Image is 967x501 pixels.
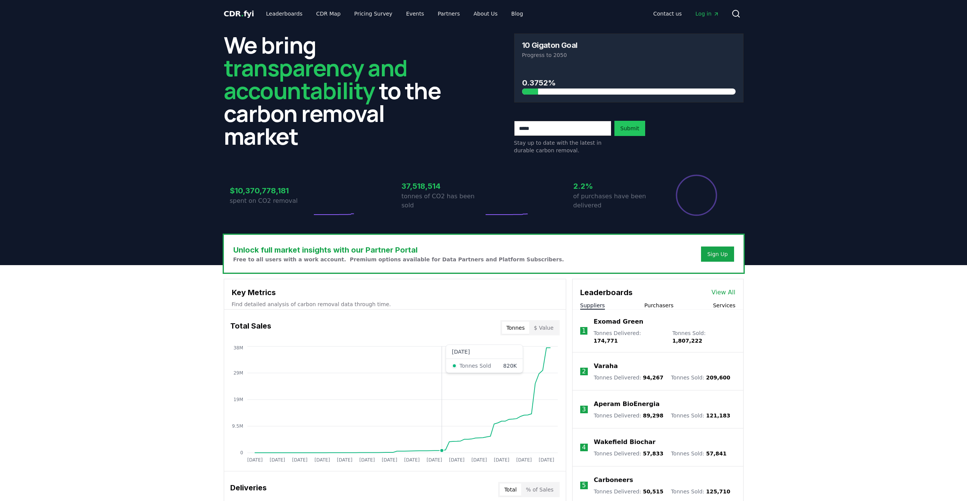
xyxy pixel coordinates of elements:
[400,7,430,21] a: Events
[713,302,735,309] button: Services
[516,457,532,463] tspan: [DATE]
[514,139,611,154] p: Stay up to date with the latest in durable carbon removal.
[538,457,554,463] tspan: [DATE]
[224,9,254,18] span: CDR fyi
[582,367,586,376] p: 2
[230,320,271,335] h3: Total Sales
[672,329,735,345] p: Tonnes Sold :
[292,457,307,463] tspan: [DATE]
[449,457,464,463] tspan: [DATE]
[594,476,633,485] a: Carboneers
[522,51,736,59] p: Progress to 2050
[241,9,244,18] span: .
[643,412,663,419] span: 89,298
[230,196,312,205] p: spent on CO2 removal
[671,450,726,457] p: Tonnes Sold :
[224,8,254,19] a: CDR.fyi
[233,397,243,402] tspan: 19M
[247,457,263,463] tspan: [DATE]
[260,7,529,21] nav: Main
[594,412,663,419] p: Tonnes Delivered :
[224,33,453,147] h2: We bring to the carbon removal market
[580,287,633,298] h3: Leaderboards
[500,484,521,496] button: Total
[432,7,466,21] a: Partners
[671,374,730,381] p: Tonnes Sold :
[643,450,663,457] span: 57,833
[594,438,655,447] a: Wakefield Biochar
[594,362,618,371] a: Varaha
[582,326,586,335] p: 1
[701,247,734,262] button: Sign Up
[593,338,618,344] span: 174,771
[269,457,285,463] tspan: [DATE]
[260,7,309,21] a: Leaderboards
[644,302,674,309] button: Purchasers
[230,482,267,497] h3: Deliveries
[706,375,730,381] span: 209,600
[502,322,529,334] button: Tonnes
[233,256,564,263] p: Free to all users with a work account. Premium options available for Data Partners and Platform S...
[675,174,718,217] div: Percentage of sales delivered
[594,450,663,457] p: Tonnes Delivered :
[695,10,719,17] span: Log in
[233,345,243,351] tspan: 38M
[643,488,663,495] span: 50,515
[233,370,243,376] tspan: 29M
[529,322,558,334] button: $ Value
[712,288,736,297] a: View All
[671,412,730,419] p: Tonnes Sold :
[521,484,558,496] button: % of Sales
[232,424,243,429] tspan: 9.5M
[314,457,330,463] tspan: [DATE]
[505,7,529,21] a: Blog
[404,457,419,463] tspan: [DATE]
[522,77,736,89] h3: 0.3752%
[594,488,663,495] p: Tonnes Delivered :
[522,41,578,49] h3: 10 Gigaton Goal
[689,7,725,21] a: Log in
[580,302,605,309] button: Suppliers
[426,457,442,463] tspan: [DATE]
[471,457,487,463] tspan: [DATE]
[593,329,665,345] p: Tonnes Delivered :
[594,374,663,381] p: Tonnes Delivered :
[671,488,730,495] p: Tonnes Sold :
[240,450,243,455] tspan: 0
[402,192,484,210] p: tonnes of CO2 has been sold
[232,287,558,298] h3: Key Metrics
[706,488,730,495] span: 125,710
[594,400,660,409] a: Aperam BioEnergia
[573,180,655,192] h3: 2.2%
[348,7,398,21] a: Pricing Survey
[232,300,558,308] p: Find detailed analysis of carbon removal data through time.
[359,457,375,463] tspan: [DATE]
[706,412,730,419] span: 121,183
[614,121,646,136] button: Submit
[706,450,726,457] span: 57,841
[467,7,503,21] a: About Us
[647,7,725,21] nav: Main
[381,457,397,463] tspan: [DATE]
[582,443,586,452] p: 4
[593,317,643,326] a: Exomad Green
[233,244,564,256] h3: Unlock full market insights with our Partner Portal
[672,338,702,344] span: 1,807,222
[582,405,586,414] p: 3
[310,7,347,21] a: CDR Map
[224,52,407,106] span: transparency and accountability
[643,375,663,381] span: 94,267
[337,457,352,463] tspan: [DATE]
[647,7,688,21] a: Contact us
[707,250,728,258] a: Sign Up
[402,180,484,192] h3: 37,518,514
[494,457,509,463] tspan: [DATE]
[573,192,655,210] p: of purchases have been delivered
[230,185,312,196] h3: $10,370,778,181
